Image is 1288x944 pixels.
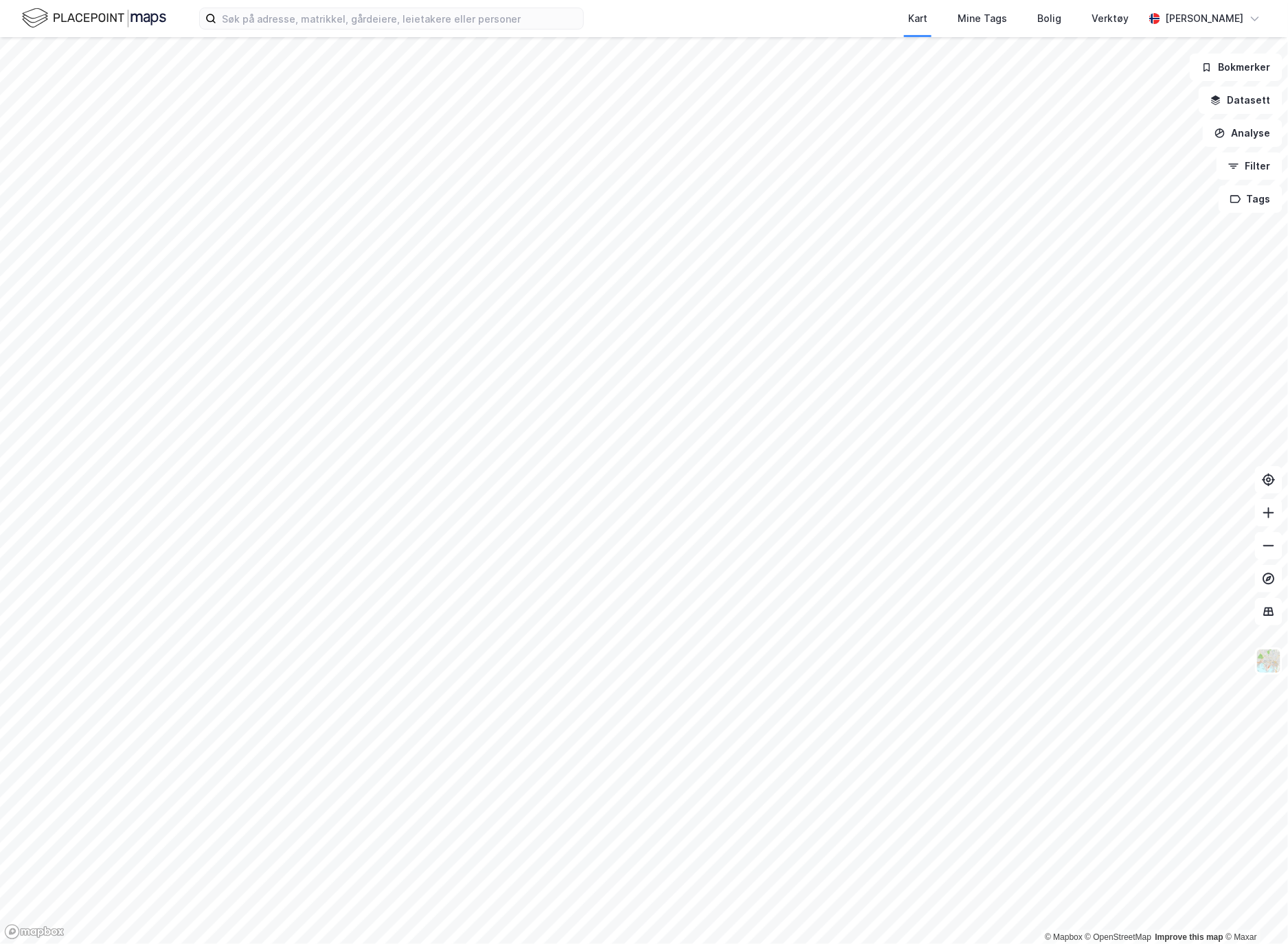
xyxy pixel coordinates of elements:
[1190,54,1283,81] button: Bokmerker
[1092,10,1129,27] div: Verktøy
[1155,932,1223,942] a: Improve this map
[1217,152,1283,180] button: Filter
[1037,10,1061,27] div: Bolig
[1045,932,1083,942] a: Mapbox
[1199,87,1283,114] button: Datasett
[908,10,927,27] div: Kart
[1166,10,1244,27] div: [PERSON_NAME]
[22,6,166,30] img: logo.f888ab2527a4732fd821a326f86c7f29.svg
[1203,119,1283,147] button: Analyse
[958,10,1007,27] div: Mine Tags
[1219,878,1288,944] iframe: Chat Widget
[216,8,583,29] input: Søk på adresse, matrikkel, gårdeiere, leietakere eller personer
[1219,185,1283,213] button: Tags
[1085,932,1152,942] a: OpenStreetMap
[4,924,65,940] a: Mapbox homepage
[1256,648,1282,674] img: Z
